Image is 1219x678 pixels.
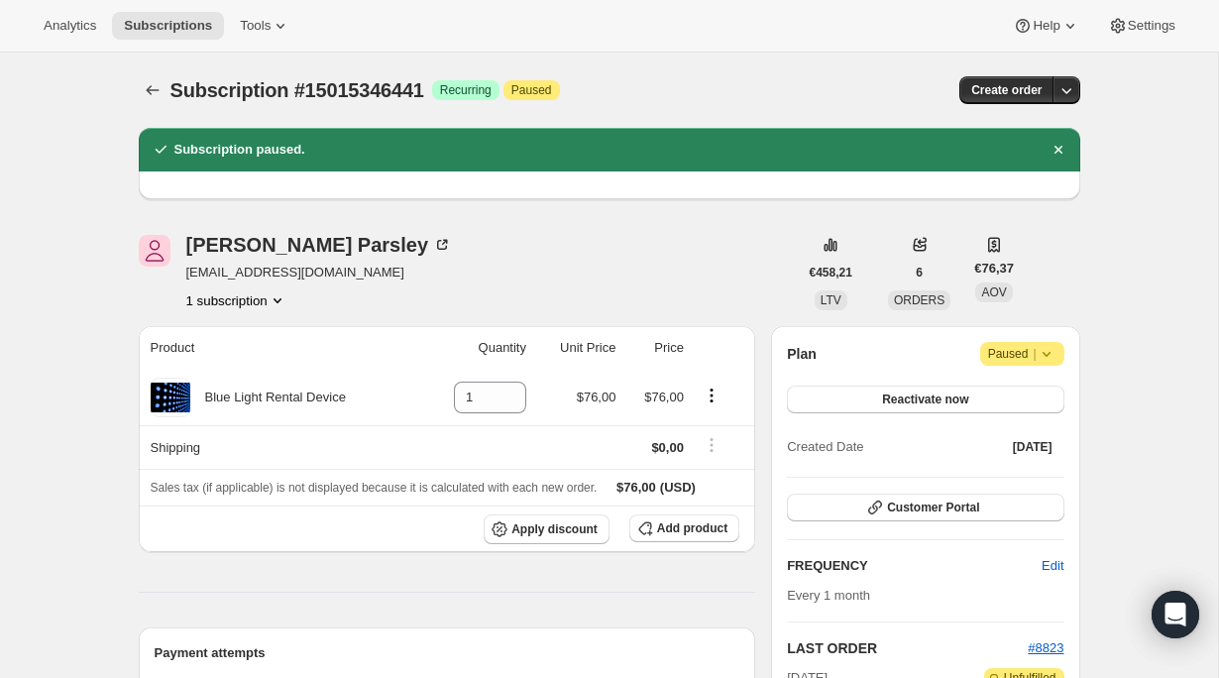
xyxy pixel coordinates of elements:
[821,293,841,307] span: LTV
[577,390,616,404] span: $76,00
[787,386,1063,413] button: Reactivate now
[787,556,1042,576] h2: FREQUENCY
[228,12,302,40] button: Tools
[32,12,108,40] button: Analytics
[787,494,1063,521] button: Customer Portal
[787,588,870,603] span: Every 1 month
[1042,556,1063,576] span: Edit
[1045,136,1072,164] button: Dismiss notification
[1013,439,1053,455] span: [DATE]
[656,478,696,498] span: (USD)
[644,390,684,404] span: $76,00
[440,82,492,98] span: Recurring
[186,290,287,310] button: Product actions
[787,344,817,364] h2: Plan
[616,480,656,495] span: $76,00
[787,638,1028,658] h2: LAST ORDER
[174,140,305,160] h2: Subscription paused.
[511,82,552,98] span: Paused
[186,263,453,282] span: [EMAIL_ADDRESS][DOMAIN_NAME]
[959,76,1053,104] button: Create order
[139,326,421,370] th: Product
[629,514,739,542] button: Add product
[696,434,727,456] button: Shipping actions
[971,82,1042,98] span: Create order
[155,643,740,663] h2: Payment attempts
[532,326,621,370] th: Unit Price
[988,344,1056,364] span: Paused
[798,259,864,286] button: €458,21
[1001,12,1091,40] button: Help
[151,481,598,495] span: Sales tax (if applicable) is not displayed because it is calculated with each new order.
[981,285,1006,299] span: AOV
[974,259,1014,279] span: €76,37
[916,265,923,281] span: 6
[124,18,212,34] span: Subscriptions
[1028,640,1063,655] a: #8823
[787,437,863,457] span: Created Date
[190,388,346,407] div: Blue Light Rental Device
[421,326,532,370] th: Quantity
[139,76,166,104] button: Subscriptions
[139,425,421,469] th: Shipping
[139,235,170,267] span: Ella Parsley
[1128,18,1175,34] span: Settings
[1033,346,1036,362] span: |
[810,265,852,281] span: €458,21
[112,12,224,40] button: Subscriptions
[511,521,598,537] span: Apply discount
[1030,550,1075,582] button: Edit
[1096,12,1187,40] button: Settings
[696,385,727,406] button: Product actions
[484,514,609,544] button: Apply discount
[887,500,979,515] span: Customer Portal
[240,18,271,34] span: Tools
[170,79,424,101] span: Subscription #15015346441
[904,259,935,286] button: 6
[1033,18,1059,34] span: Help
[621,326,690,370] th: Price
[1028,638,1063,658] button: #8823
[657,520,727,536] span: Add product
[894,293,944,307] span: ORDERS
[44,18,96,34] span: Analytics
[186,235,453,255] div: [PERSON_NAME] Parsley
[1152,591,1199,638] div: Open Intercom Messenger
[651,440,684,455] span: $0,00
[1001,433,1064,461] button: [DATE]
[882,392,968,407] span: Reactivate now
